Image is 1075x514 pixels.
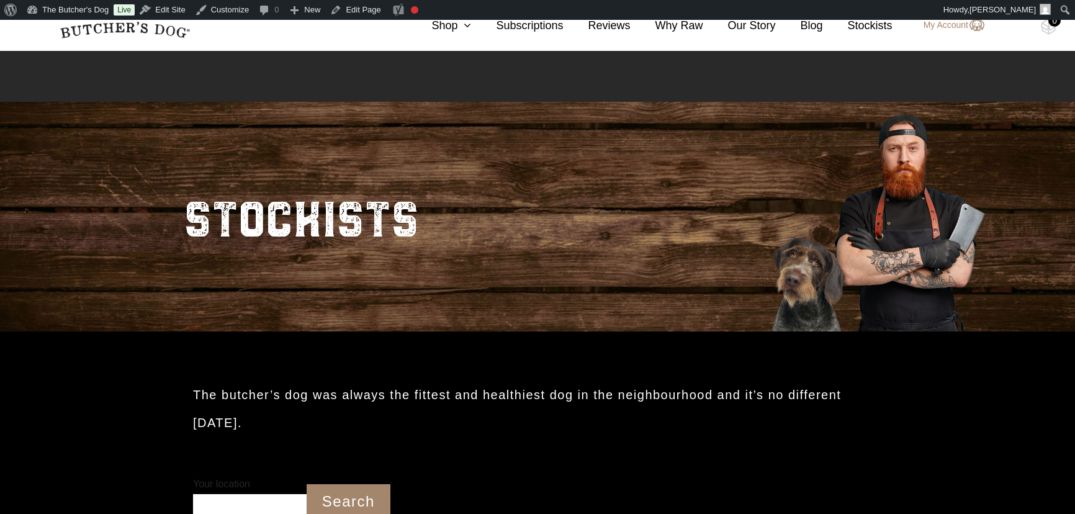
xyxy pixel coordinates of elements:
[1048,14,1061,27] div: 0
[752,99,1001,331] img: Butcher_Large_3.png
[407,17,471,34] a: Shop
[193,381,882,437] h2: The butcher’s dog was always the fittest and healthiest dog in the neighbourhood and it’s no diff...
[411,6,418,14] div: Focus keyphrase not set
[631,17,703,34] a: Why Raw
[703,17,776,34] a: Our Story
[471,17,563,34] a: Subscriptions
[184,176,419,257] h2: STOCKISTS
[823,17,893,34] a: Stockists
[969,5,1036,14] span: [PERSON_NAME]
[776,17,823,34] a: Blog
[114,4,135,16] a: Live
[1041,19,1056,35] img: TBD_Cart-Empty.png
[563,17,630,34] a: Reviews
[911,18,984,33] a: My Account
